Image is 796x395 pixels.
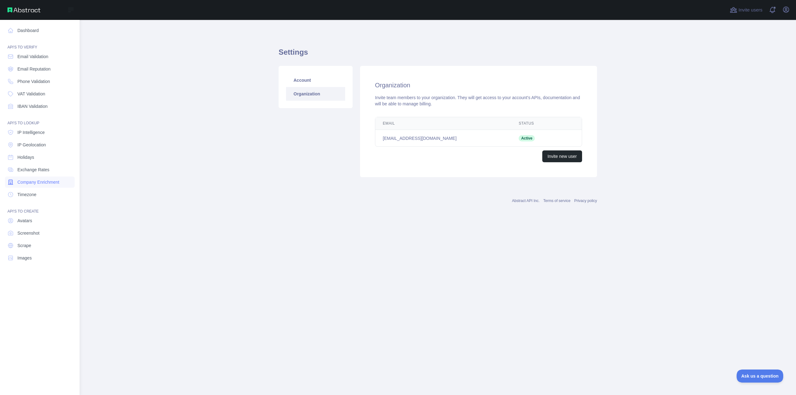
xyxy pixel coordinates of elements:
a: Abstract API Inc. [512,199,540,203]
a: Company Enrichment [5,177,75,188]
span: Images [17,255,32,261]
div: API'S TO CREATE [5,201,75,214]
a: Timezone [5,189,75,200]
a: Account [286,73,345,87]
a: Scrape [5,240,75,251]
span: Company Enrichment [17,179,59,185]
span: Exchange Rates [17,167,49,173]
a: Email Reputation [5,63,75,75]
td: [EMAIL_ADDRESS][DOMAIN_NAME] [375,130,511,147]
a: Dashboard [5,25,75,36]
a: IBAN Validation [5,101,75,112]
a: Terms of service [543,199,570,203]
span: Scrape [17,242,31,249]
h2: Organization [375,81,582,90]
span: Phone Validation [17,78,50,85]
a: VAT Validation [5,88,75,99]
h1: Settings [279,47,597,62]
a: Organization [286,87,345,101]
span: Holidays [17,154,34,160]
a: Exchange Rates [5,164,75,175]
a: IP Intelligence [5,127,75,138]
span: VAT Validation [17,91,45,97]
a: Avatars [5,215,75,226]
a: IP Geolocation [5,139,75,150]
span: Active [519,135,535,141]
a: Screenshot [5,227,75,239]
span: Avatars [17,218,32,224]
span: Email Reputation [17,66,51,72]
a: Privacy policy [574,199,597,203]
span: Email Validation [17,53,48,60]
span: Screenshot [17,230,39,236]
div: API'S TO VERIFY [5,37,75,50]
button: Invite new user [542,150,582,162]
th: Status [511,117,559,130]
span: IP Geolocation [17,142,46,148]
iframe: Toggle Customer Support [737,370,784,383]
span: Timezone [17,191,36,198]
span: IBAN Validation [17,103,48,109]
a: Holidays [5,152,75,163]
button: Invite users [729,5,764,15]
span: IP Intelligence [17,129,45,135]
div: Invite team members to your organization. They will get access to your account's APIs, documentat... [375,94,582,107]
th: Email [375,117,511,130]
a: Phone Validation [5,76,75,87]
img: Abstract API [7,7,40,12]
a: Email Validation [5,51,75,62]
span: Invite users [738,7,762,14]
div: API'S TO LOOKUP [5,113,75,126]
a: Images [5,252,75,264]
